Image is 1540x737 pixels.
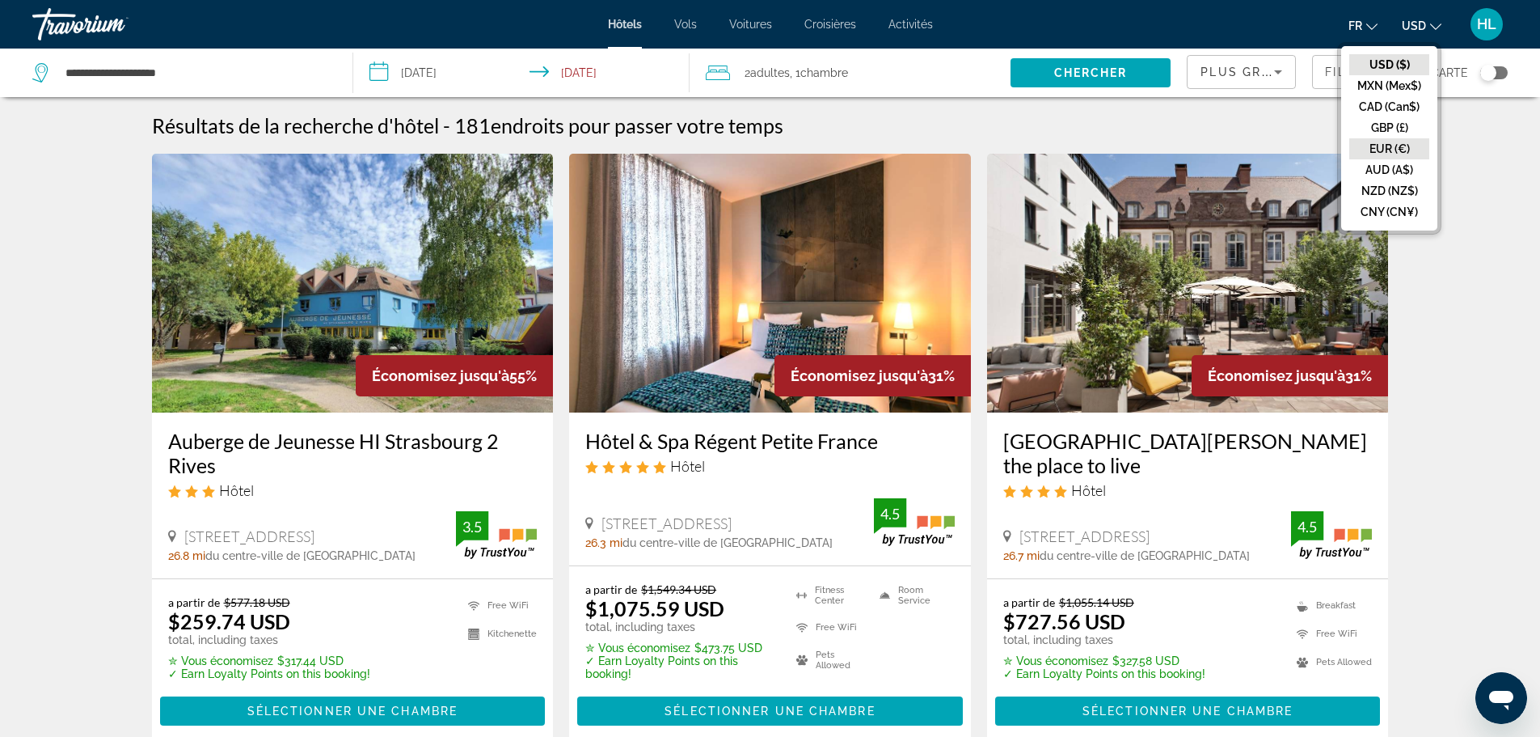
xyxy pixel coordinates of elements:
[674,18,697,31] a: Vols
[168,654,370,667] p: $317.44 USD
[585,536,622,549] span: 26.3 mi
[1208,367,1345,384] span: Économisez jusqu'à
[1402,14,1441,37] button: Change currency
[454,113,783,138] h2: 181
[460,595,537,616] li: Free WiFi
[1402,19,1426,32] span: USD
[1289,595,1372,616] li: Breakfast
[168,654,273,667] span: ✮ Vous économisez
[491,113,783,138] span: endroits pour passer votre temps
[1291,517,1323,536] div: 4.5
[64,61,328,85] input: Search hotel destination
[608,18,642,31] a: Hôtels
[874,498,955,546] img: TrustYou guest rating badge
[1468,66,1508,80] button: Toggle map
[622,536,833,549] span: du centre-ville de [GEOGRAPHIC_DATA]
[774,355,971,396] div: 31%
[1312,55,1402,89] button: Filters
[168,481,538,499] div: 3 star Hostel
[160,697,546,726] button: Sélectionner une chambre
[1192,355,1388,396] div: 31%
[168,667,370,680] p: ✓ Earn Loyalty Points on this booking!
[585,654,776,680] p: ✓ Earn Loyalty Points on this booking!
[168,633,370,646] p: total, including taxes
[1349,159,1429,180] button: AUD (A$)
[1003,549,1040,562] span: 26.7 mi
[247,705,458,718] span: Sélectionner une chambre
[1349,96,1429,117] button: CAD (Can$)
[1477,16,1496,32] span: HL
[729,18,772,31] a: Voitures
[577,697,963,726] button: Sélectionner une chambre
[665,705,875,718] span: Sélectionner une chambre
[641,582,716,596] del: $1,549.34 USD
[219,481,254,499] span: Hôtel
[995,701,1381,718] a: Sélectionner une chambre
[1349,117,1429,138] button: GBP (£)
[585,596,724,621] ins: $1,075.59 USD
[585,457,955,475] div: 5 star Hotel
[168,595,220,609] span: a partir de
[456,511,537,559] img: TrustYou guest rating badge
[460,624,537,644] li: Kitchenette
[788,616,871,640] li: Free WiFi
[1349,180,1429,201] button: NZD (NZ$)
[1003,633,1205,646] p: total, including taxes
[1010,58,1171,87] button: Search
[1348,19,1362,32] span: fr
[1071,481,1106,499] span: Hôtel
[1200,62,1282,82] mat-select: Sort by
[585,642,776,654] p: $473.75 USD
[1466,7,1508,41] button: User Menu
[1019,527,1150,545] span: [STREET_ADDRESS]
[372,367,509,384] span: Économisez jusqu'à
[585,429,955,453] a: Hôtel & Spa Régent Petite France
[804,18,856,31] a: Croisières
[1003,595,1055,609] span: a partir de
[152,113,439,138] h1: Résultats de la recherche d'hôtel
[569,154,971,413] img: Hôtel & Spa Régent Petite France
[1431,61,1468,84] span: Carte
[670,457,705,475] span: Hôtel
[601,515,732,532] span: [STREET_ADDRESS]
[168,549,205,562] span: 26.8 mi
[888,18,933,31] a: Activités
[356,355,553,396] div: 55%
[750,66,790,79] span: Adultes
[1003,481,1373,499] div: 4 star Hotel
[168,609,290,633] ins: $259.74 USD
[443,113,450,138] span: -
[160,701,546,718] a: Sélectionner une chambre
[788,648,871,672] li: Pets Allowed
[1003,429,1373,477] a: [GEOGRAPHIC_DATA][PERSON_NAME] the place to live
[184,527,314,545] span: [STREET_ADDRESS]
[205,549,416,562] span: du centre-ville de [GEOGRAPHIC_DATA]
[995,697,1381,726] button: Sélectionner une chambre
[1054,66,1128,79] span: Chercher
[788,582,871,607] li: Fitness Center
[168,429,538,477] a: Auberge de Jeunesse HI Strasbourg 2 Rives
[1348,14,1378,37] button: Change language
[1349,138,1429,159] button: EUR (€)
[152,154,554,413] img: Auberge de Jeunesse HI Strasbourg 2 Rives
[1059,595,1134,609] del: $1,055.14 USD
[1040,549,1250,562] span: du centre-ville de [GEOGRAPHIC_DATA]
[1291,511,1372,559] img: TrustYou guest rating badge
[353,49,690,97] button: Select check in and out date
[1289,624,1372,644] li: Free WiFi
[1003,654,1205,667] p: $327.58 USD
[1349,54,1429,75] button: USD ($)
[585,621,776,633] p: total, including taxes
[987,154,1389,413] img: Hôtel LÉONOR the place to live
[690,49,1010,97] button: Travelers: 2 adults, 0 children
[1003,667,1205,680] p: ✓ Earn Loyalty Points on this booking!
[577,701,963,718] a: Sélectionner une chambre
[874,504,906,523] div: 4.5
